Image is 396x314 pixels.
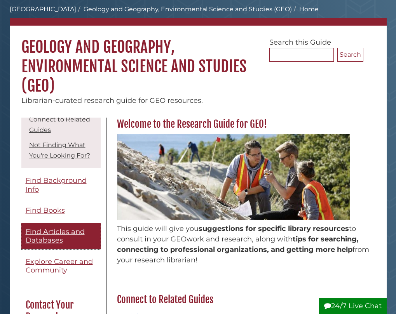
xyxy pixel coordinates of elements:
[292,5,319,14] li: Home
[113,293,375,306] h2: Connect to Related Guides
[113,118,375,130] h2: Welcome to the Research Guide for GEO!
[117,224,356,243] span: to consult in your GEO
[10,5,76,13] a: [GEOGRAPHIC_DATA]
[21,172,101,198] a: Find Background Info
[26,257,93,275] span: Explore Career and Community
[10,26,387,95] h1: Geology and Geography, Environmental Science and Studies (GEO)
[21,96,203,105] span: Librarian-curated research guide for GEO resources.
[21,223,101,249] a: Find Articles and Databases
[117,235,359,254] span: tips for searching, connecting to professional organizations, and getting more help
[26,227,85,245] span: Find Articles and Databases
[10,5,387,26] nav: breadcrumb
[21,202,101,219] a: Find Books
[187,235,293,243] span: work and research, along with
[337,48,363,62] button: Search
[319,298,387,314] button: 24/7 Live Chat
[84,5,292,13] a: Geology and Geography, Environmental Science and Studies (GEO)
[21,253,101,279] a: Explore Career and Community
[26,206,65,215] span: Find Books
[26,176,87,194] span: Find Background Info
[117,245,369,264] span: from your research librarian!
[117,224,199,233] span: This guide will give you
[199,224,349,233] span: suggestions for specific library resources
[29,141,90,159] a: Not Finding What You're Looking For?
